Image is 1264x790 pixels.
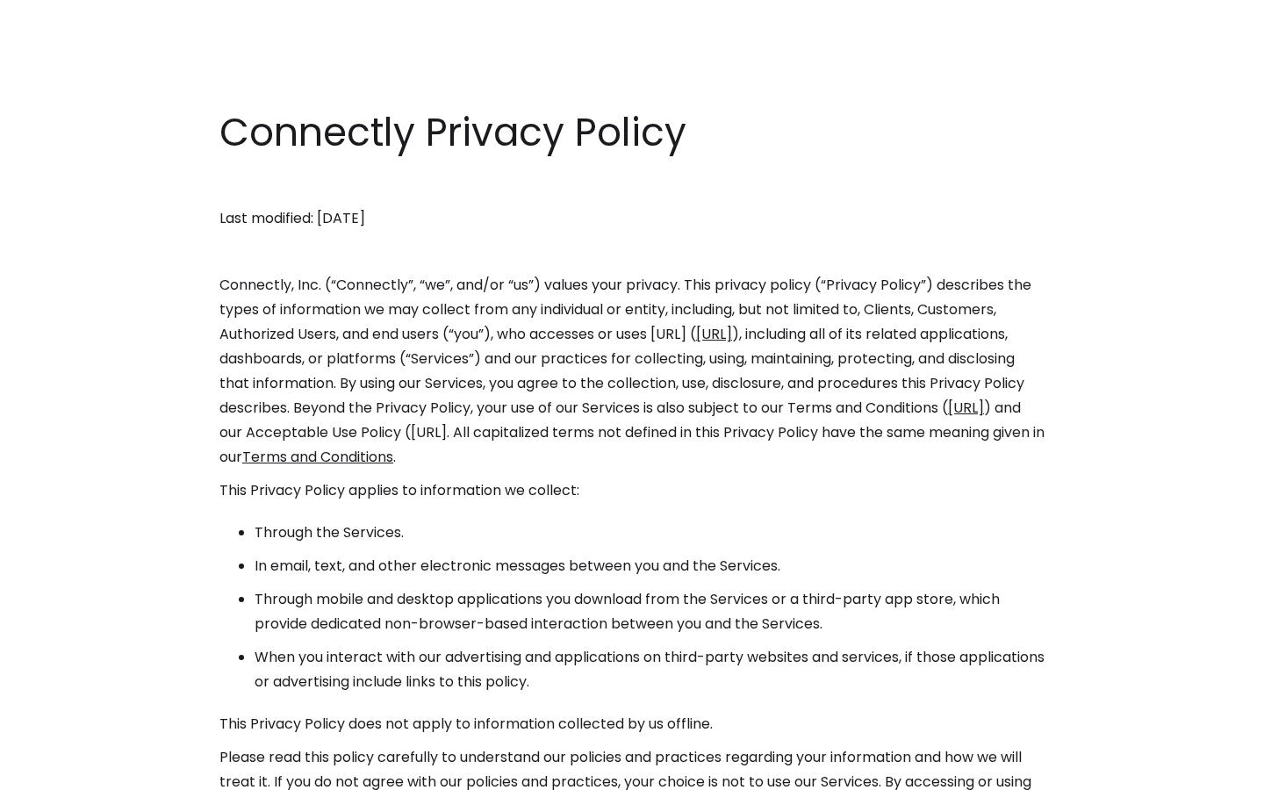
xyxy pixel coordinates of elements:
[219,105,1045,160] h1: Connectly Privacy Policy
[219,712,1045,736] p: This Privacy Policy does not apply to information collected by us offline.
[219,240,1045,264] p: ‍
[242,447,393,467] a: Terms and Conditions
[255,587,1045,636] li: Through mobile and desktop applications you download from the Services or a third-party app store...
[255,645,1045,694] li: When you interact with our advertising and applications on third-party websites and services, if ...
[219,206,1045,231] p: Last modified: [DATE]
[696,324,732,344] a: [URL]
[219,478,1045,503] p: This Privacy Policy applies to information we collect:
[18,758,105,784] aside: Language selected: English
[255,521,1045,545] li: Through the Services.
[219,173,1045,197] p: ‍
[948,398,984,418] a: [URL]
[219,273,1045,470] p: Connectly, Inc. (“Connectly”, “we”, and/or “us”) values your privacy. This privacy policy (“Priva...
[255,554,1045,578] li: In email, text, and other electronic messages between you and the Services.
[35,759,105,784] ul: Language list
